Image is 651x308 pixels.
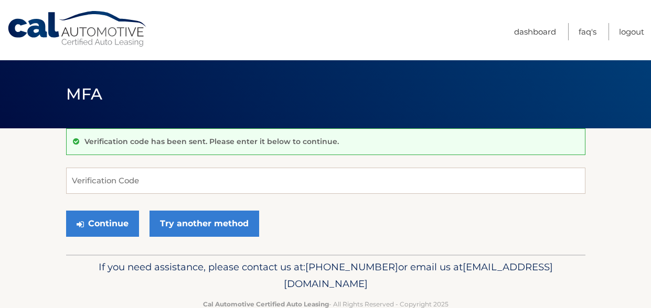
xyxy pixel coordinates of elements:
input: Verification Code [66,168,585,194]
a: Logout [619,23,644,40]
span: MFA [66,84,103,104]
span: [PHONE_NUMBER] [305,261,398,273]
p: If you need assistance, please contact us at: or email us at [73,259,579,292]
button: Continue [66,211,139,237]
a: Try another method [150,211,259,237]
p: Verification code has been sent. Please enter it below to continue. [84,137,339,146]
a: Cal Automotive [7,10,148,48]
a: FAQ's [579,23,596,40]
strong: Cal Automotive Certified Auto Leasing [203,300,329,308]
span: [EMAIL_ADDRESS][DOMAIN_NAME] [284,261,553,290]
a: Dashboard [514,23,556,40]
